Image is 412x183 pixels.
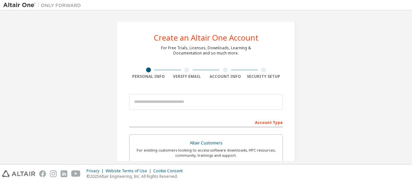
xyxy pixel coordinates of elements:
div: Account Type [129,117,283,127]
div: Create an Altair One Account [154,34,258,42]
div: For existing customers looking to access software downloads, HPC resources, community, trainings ... [133,148,279,158]
div: Altair Customers [133,139,279,148]
img: altair_logo.svg [2,170,35,177]
img: youtube.svg [71,170,81,177]
p: © 2025 Altair Engineering, Inc. All Rights Reserved. [86,174,187,179]
div: Privacy [86,168,106,174]
img: linkedin.svg [61,170,67,177]
img: instagram.svg [50,170,57,177]
div: Security Setup [245,74,283,79]
img: Altair One [3,2,84,8]
div: Account Info [206,74,245,79]
div: Personal Info [129,74,168,79]
div: Verify Email [168,74,206,79]
img: facebook.svg [39,170,46,177]
div: Website Terms of Use [106,168,153,174]
div: Cookie Consent [153,168,187,174]
div: For Free Trials, Licenses, Downloads, Learning & Documentation and so much more. [161,45,251,56]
